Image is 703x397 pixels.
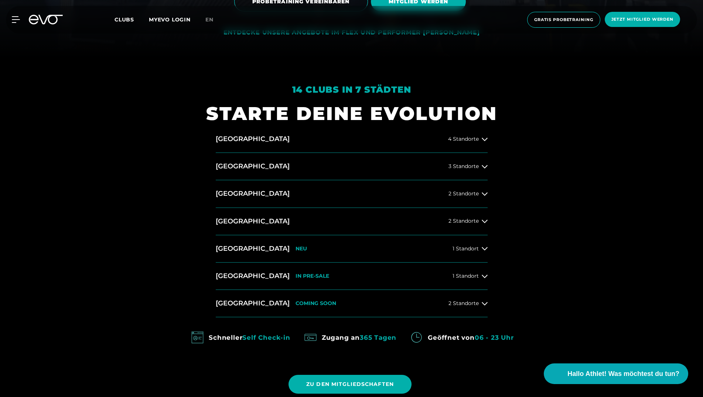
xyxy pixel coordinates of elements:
span: Hallo Athlet! Was möchtest du tun? [567,369,679,379]
span: 3 Standorte [448,164,479,169]
span: en [205,16,214,23]
button: [GEOGRAPHIC_DATA]4 Standorte [216,126,488,153]
h2: [GEOGRAPHIC_DATA] [216,162,290,171]
h2: [GEOGRAPHIC_DATA] [216,189,290,198]
img: evofitness [189,329,206,346]
button: [GEOGRAPHIC_DATA]2 Standorte [216,208,488,235]
div: Schneller [209,332,290,343]
h2: [GEOGRAPHIC_DATA] [216,134,290,144]
h2: [GEOGRAPHIC_DATA] [216,271,290,281]
img: evofitness [302,329,319,346]
button: [GEOGRAPHIC_DATA]IN PRE-SALE1 Standort [216,263,488,290]
div: Zugang an [322,332,396,343]
span: Clubs [115,16,134,23]
em: 06 - 23 Uhr [475,334,514,341]
p: NEU [296,246,307,252]
h2: [GEOGRAPHIC_DATA] [216,244,290,253]
span: 1 Standort [453,246,479,251]
a: en [205,16,222,24]
h2: [GEOGRAPHIC_DATA] [216,299,290,308]
img: evofitness [408,329,425,346]
span: 2 Standorte [448,218,479,224]
em: 365 Tagen [360,334,396,341]
span: Jetzt Mitglied werden [611,16,673,23]
em: Self Check-in [242,334,290,341]
span: 1 Standort [453,273,479,279]
span: 4 Standorte [448,136,479,142]
span: ZU DEN MITGLIEDSCHAFTEN [306,380,394,388]
h1: STARTE DEINE EVOLUTION [206,102,497,126]
button: [GEOGRAPHIC_DATA]2 Standorte [216,180,488,208]
button: [GEOGRAPHIC_DATA]COMING SOON2 Standorte [216,290,488,317]
span: 2 Standorte [448,191,479,196]
a: MYEVO LOGIN [149,16,191,23]
em: 14 Clubs in 7 Städten [292,84,411,95]
a: Jetzt Mitglied werden [603,12,682,28]
button: [GEOGRAPHIC_DATA]3 Standorte [216,153,488,180]
span: Gratis Probetraining [534,17,593,23]
div: Geöffnet von [428,332,513,343]
p: IN PRE-SALE [296,273,329,279]
p: COMING SOON [296,300,336,307]
span: 2 Standorte [448,301,479,306]
h2: [GEOGRAPHIC_DATA] [216,217,290,226]
a: Clubs [115,16,149,23]
a: Gratis Probetraining [525,12,603,28]
button: [GEOGRAPHIC_DATA]NEU1 Standort [216,235,488,263]
button: Hallo Athlet! Was möchtest du tun? [544,363,688,384]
